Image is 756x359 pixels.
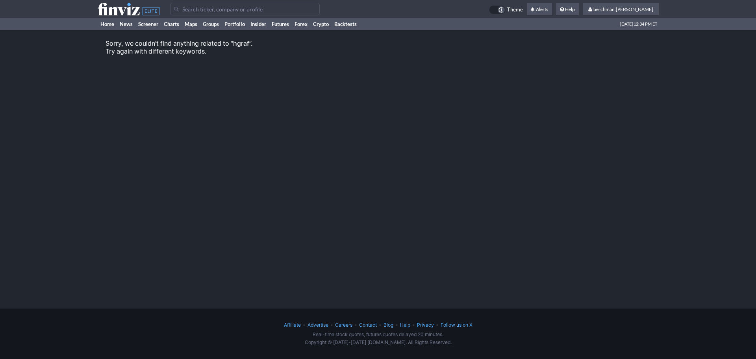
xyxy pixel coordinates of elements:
[441,322,472,328] a: Follow us on X
[161,18,182,30] a: Charts
[489,6,523,14] a: Theme
[417,322,434,328] a: Privacy
[302,322,306,328] span: •
[135,18,161,30] a: Screener
[222,18,248,30] a: Portfolio
[117,18,135,30] a: News
[435,322,439,328] span: •
[233,39,249,47] span: hgraf
[411,322,416,328] span: •
[308,322,328,328] a: Advertise
[310,18,332,30] a: Crypto
[556,3,579,16] a: Help
[248,18,269,30] a: Insider
[395,322,399,328] span: •
[400,322,410,328] a: Help
[583,3,659,16] a: berchman.[PERSON_NAME]
[593,6,653,12] span: berchman.[PERSON_NAME]
[106,39,651,55] p: Sorry, we couldn’t find anything related to “ ”. Try again with different keywords.
[527,3,552,16] a: Alerts
[330,322,334,328] span: •
[335,322,352,328] a: Careers
[507,6,523,14] span: Theme
[98,18,117,30] a: Home
[200,18,222,30] a: Groups
[354,322,358,328] span: •
[284,322,301,328] a: Affiliate
[384,322,393,328] a: Blog
[620,18,657,30] span: [DATE] 12:34 PM ET
[170,3,320,15] input: Search
[182,18,200,30] a: Maps
[378,322,382,328] span: •
[292,18,310,30] a: Forex
[332,18,359,30] a: Backtests
[269,18,292,30] a: Futures
[359,322,377,328] a: Contact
